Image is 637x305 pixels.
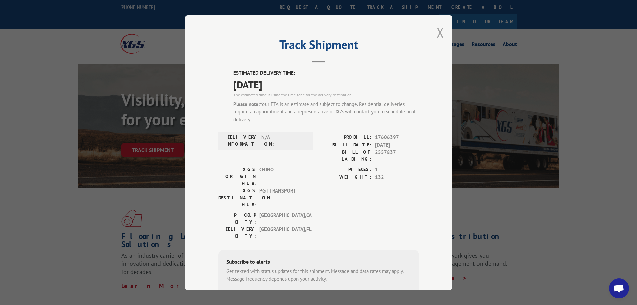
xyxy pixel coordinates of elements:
[259,212,305,226] span: [GEOGRAPHIC_DATA] , CA
[375,166,419,174] span: 1
[375,141,419,149] span: [DATE]
[233,69,419,77] label: ESTIMATED DELIVERY TIME:
[375,134,419,141] span: 17606397
[218,187,256,208] label: XGS DESTINATION HUB:
[220,134,258,148] label: DELIVERY INFORMATION:
[319,173,371,181] label: WEIGHT:
[218,40,419,53] h2: Track Shipment
[218,166,256,187] label: XGS ORIGIN HUB:
[226,268,411,283] div: Get texted with status updates for this shipment. Message and data rates may apply. Message frequ...
[319,149,371,163] label: BILL OF LADING:
[259,166,305,187] span: CHINO
[226,258,411,268] div: Subscribe to alerts
[319,166,371,174] label: PIECES:
[319,141,371,149] label: BILL DATE:
[375,173,419,181] span: 132
[259,226,305,240] span: [GEOGRAPHIC_DATA] , FL
[233,77,419,92] span: [DATE]
[233,100,419,123] div: Your ETA is an estimate and subject to change. Residential deliveries require an appointment and ...
[437,24,444,42] button: Close modal
[233,101,260,107] strong: Please note:
[609,278,629,298] div: Open chat
[218,226,256,240] label: DELIVERY CITY:
[233,92,419,98] div: The estimated time is using the time zone for the delivery destination.
[259,187,305,208] span: PGT TRANSPORT
[319,134,371,141] label: PROBILL:
[261,134,307,148] span: N/A
[375,149,419,163] span: 2557837
[218,212,256,226] label: PICKUP CITY:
